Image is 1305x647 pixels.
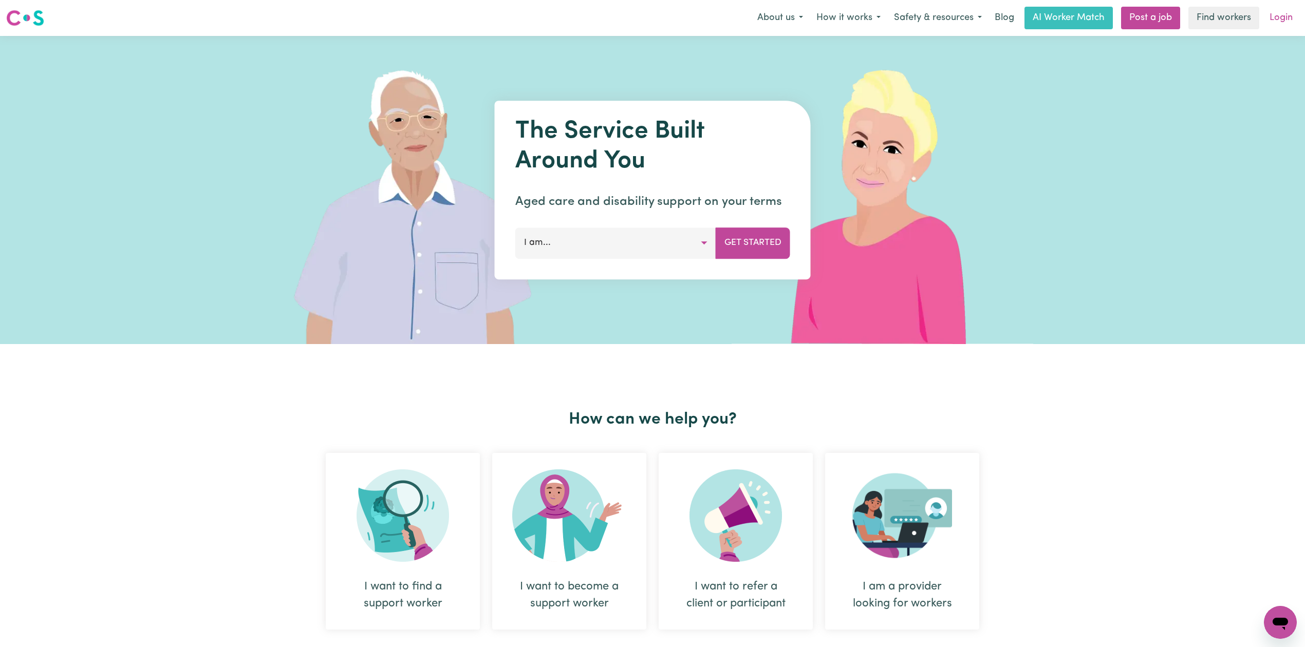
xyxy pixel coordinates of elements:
div: I want to become a support worker [517,578,622,612]
button: I am... [515,227,716,258]
div: I am a provider looking for workers [825,453,979,630]
a: Post a job [1121,7,1180,29]
img: Search [357,469,449,562]
div: I want to refer a client or participant [683,578,788,612]
div: I am a provider looking for workers [850,578,955,612]
a: Careseekers logo [6,6,44,30]
a: Login [1263,7,1299,29]
a: Find workers [1188,7,1259,29]
img: Provider [852,469,952,562]
iframe: Button to launch messaging window [1264,606,1297,639]
img: Refer [689,469,782,562]
a: Blog [989,7,1020,29]
h2: How can we help you? [320,410,985,429]
button: Safety & resources [887,7,989,29]
div: I want to find a support worker [350,578,455,612]
div: I want to find a support worker [326,453,480,630]
button: Get Started [716,227,790,258]
img: Become Worker [512,469,626,562]
button: How it works [810,7,887,29]
button: About us [751,7,810,29]
h1: The Service Built Around You [515,117,790,176]
p: Aged care and disability support on your terms [515,193,790,211]
div: I want to refer a client or participant [659,453,813,630]
a: AI Worker Match [1024,7,1113,29]
div: I want to become a support worker [492,453,646,630]
img: Careseekers logo [6,9,44,27]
